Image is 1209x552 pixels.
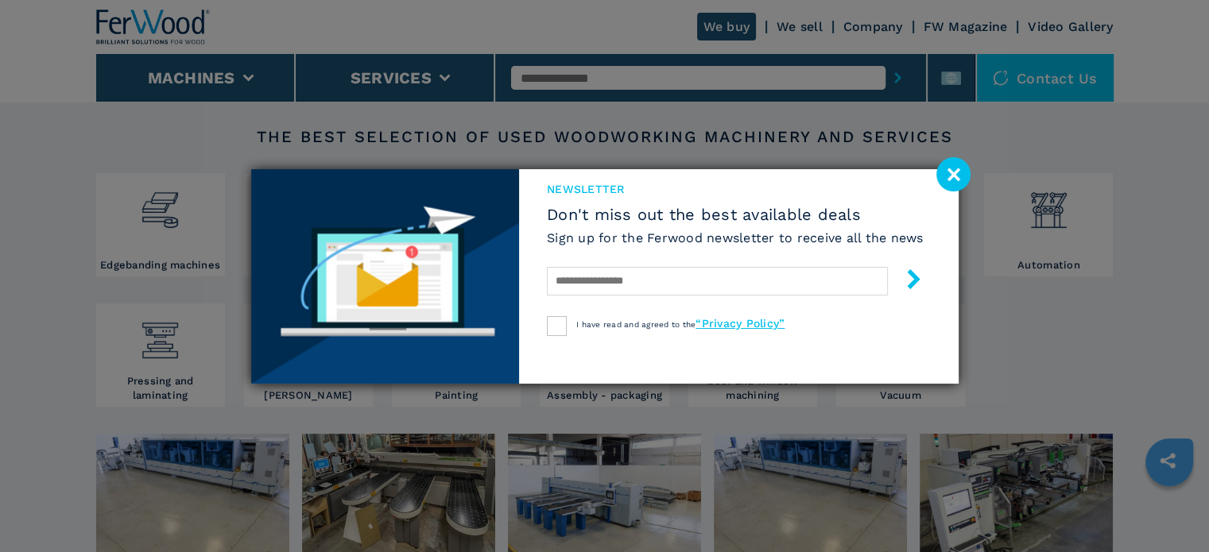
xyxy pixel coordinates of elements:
[547,229,924,247] h6: Sign up for the Ferwood newsletter to receive all the news
[547,181,924,197] span: newsletter
[547,205,924,224] span: Don't miss out the best available deals
[251,169,520,384] img: Newsletter image
[888,263,924,300] button: submit-button
[576,320,785,329] span: I have read and agreed to the
[696,317,785,330] a: “Privacy Policy”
